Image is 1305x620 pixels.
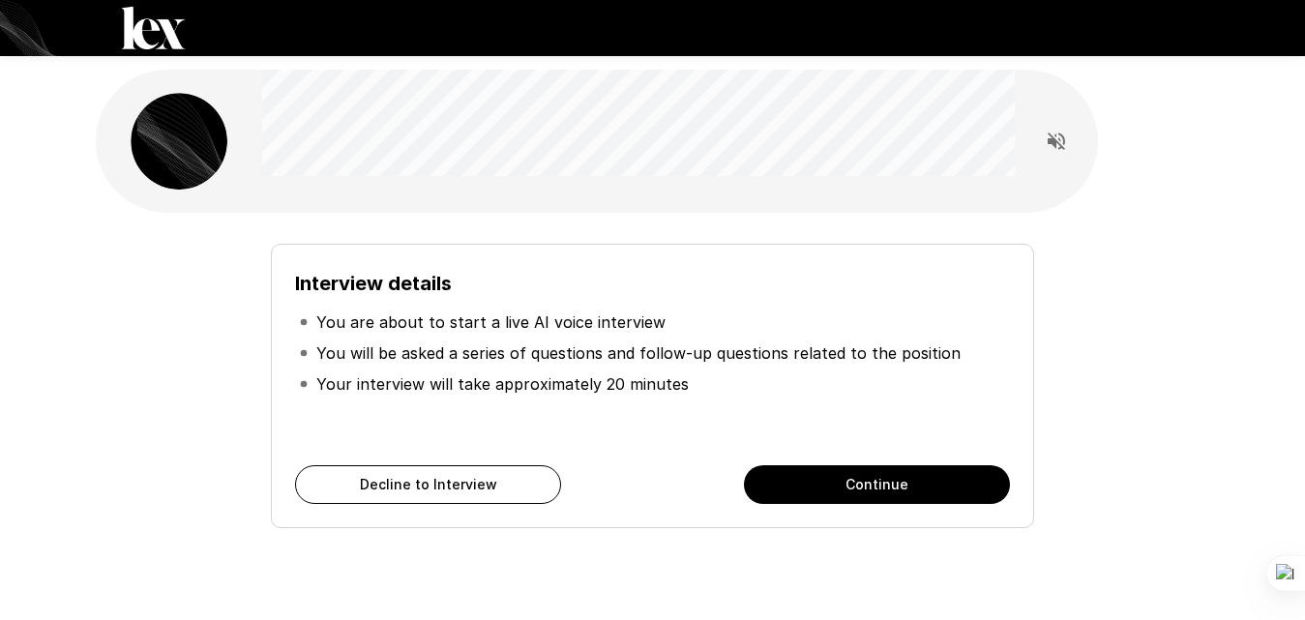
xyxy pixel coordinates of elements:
[295,272,452,295] b: Interview details
[131,93,227,190] img: lex_avatar2.png
[295,465,561,504] button: Decline to Interview
[316,341,961,365] p: You will be asked a series of questions and follow-up questions related to the position
[1037,122,1076,161] button: Read questions aloud
[316,372,689,396] p: Your interview will take approximately 20 minutes
[744,465,1010,504] button: Continue
[316,310,666,334] p: You are about to start a live AI voice interview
